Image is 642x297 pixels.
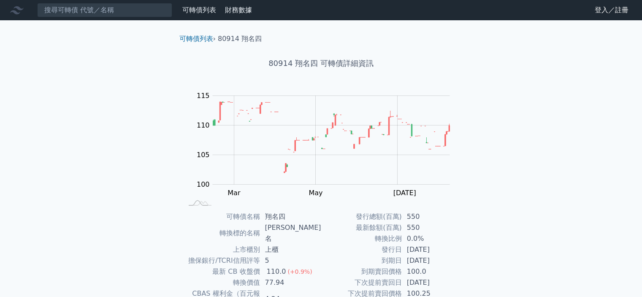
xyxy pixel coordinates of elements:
[321,222,402,233] td: 最新餘額(百萬)
[179,34,216,44] li: ›
[197,92,210,100] tspan: 115
[228,189,241,197] tspan: Mar
[260,255,321,266] td: 5
[179,35,213,43] a: 可轉債列表
[192,92,462,197] g: Chart
[321,244,402,255] td: 發行日
[402,244,460,255] td: [DATE]
[183,277,260,288] td: 轉換價值
[321,266,402,277] td: 到期賣回價格
[182,6,216,14] a: 可轉債列表
[402,277,460,288] td: [DATE]
[260,244,321,255] td: 上櫃
[173,57,470,69] h1: 80914 翔名四 可轉債詳細資訊
[37,3,172,17] input: 搜尋可轉債 代號／名稱
[183,211,260,222] td: 可轉債名稱
[183,255,260,266] td: 擔保銀行/TCRI信用評等
[260,277,321,288] td: 77.94
[260,211,321,222] td: 翔名四
[197,121,210,129] tspan: 110
[321,255,402,266] td: 到期日
[309,189,322,197] tspan: May
[260,222,321,244] td: [PERSON_NAME]名
[393,189,416,197] tspan: [DATE]
[183,222,260,244] td: 轉換標的名稱
[225,6,252,14] a: 財務數據
[197,180,210,188] tspan: 100
[321,211,402,222] td: 發行總額(百萬)
[588,3,635,17] a: 登入／註冊
[402,211,460,222] td: 550
[321,277,402,288] td: 下次提前賣回日
[183,244,260,255] td: 上市櫃別
[402,222,460,233] td: 550
[197,151,210,159] tspan: 105
[183,266,260,277] td: 最新 CB 收盤價
[265,266,288,277] div: 110.0
[402,266,460,277] td: 100.0
[321,233,402,244] td: 轉換比例
[218,34,262,44] li: 80914 翔名四
[402,255,460,266] td: [DATE]
[287,268,312,275] span: (+0.9%)
[402,233,460,244] td: 0.0%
